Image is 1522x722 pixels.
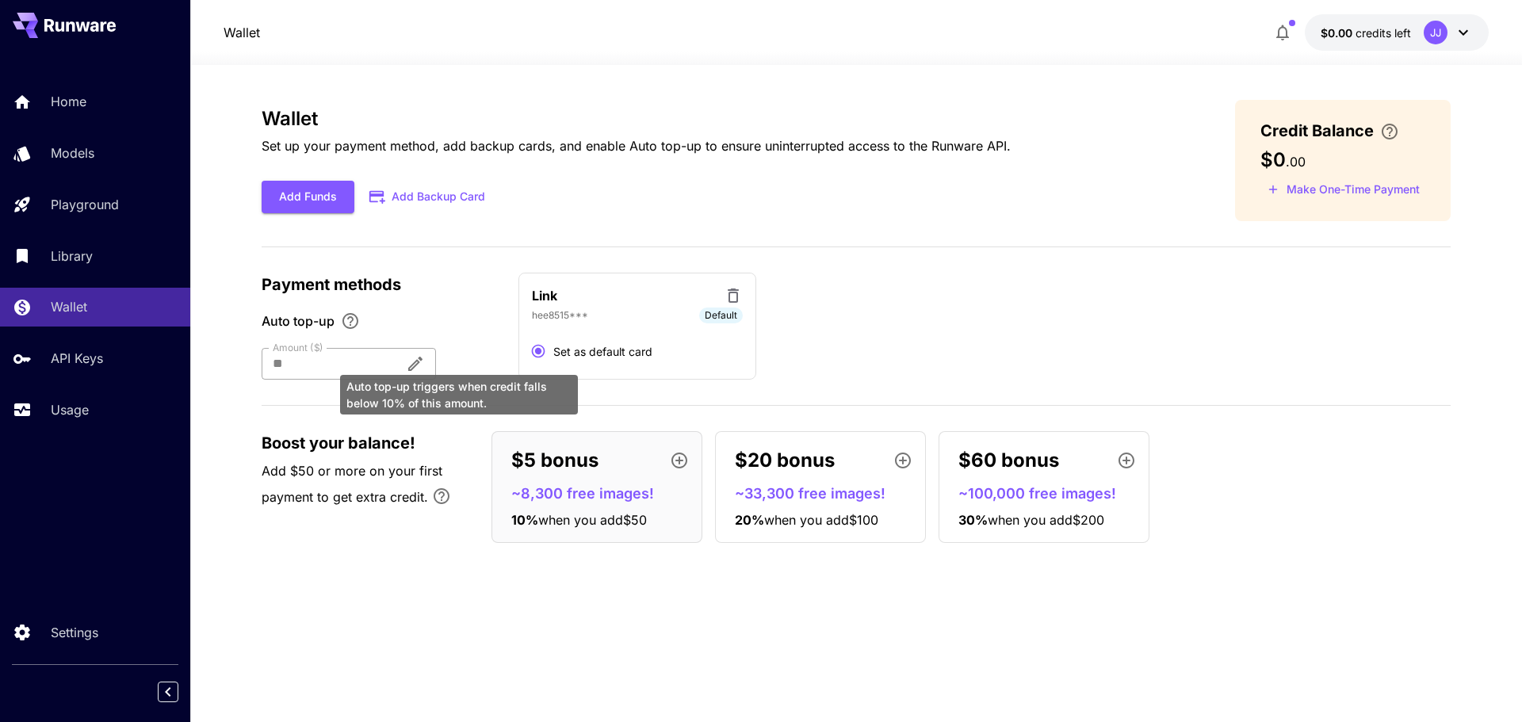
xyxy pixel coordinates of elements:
[51,246,93,265] p: Library
[699,308,743,323] span: Default
[51,623,98,642] p: Settings
[51,143,94,162] p: Models
[1321,25,1411,41] div: $0.00
[1260,148,1286,171] span: $0
[764,512,878,528] span: when you add $100
[224,23,260,42] a: Wallet
[262,431,415,455] span: Boost your balance!
[538,512,647,528] span: when you add $50
[51,400,89,419] p: Usage
[262,463,442,505] span: Add $50 or more on your first payment to get extra credit.
[735,512,764,528] span: 20 %
[1374,122,1405,141] button: Enter your card details and choose an Auto top-up amount to avoid service interruptions. We'll au...
[262,273,499,296] p: Payment methods
[958,483,1142,504] p: ~100,000 free images!
[553,343,652,360] span: Set as default card
[224,23,260,42] nav: breadcrumb
[262,108,1011,130] h3: Wallet
[51,195,119,214] p: Playground
[340,375,578,414] div: Auto top-up triggers when credit falls below 10% of this amount.
[958,446,1059,475] p: $60 bonus
[735,446,835,475] p: $20 bonus
[511,446,598,475] p: $5 bonus
[988,512,1104,528] span: when you add $200
[1260,178,1427,202] button: Make a one-time, non-recurring payment
[511,483,695,504] p: ~8,300 free images!
[354,181,502,212] button: Add Backup Card
[1260,119,1374,143] span: Credit Balance
[170,678,190,706] div: Collapse sidebar
[262,136,1011,155] p: Set up your payment method, add backup cards, and enable Auto top-up to ensure uninterrupted acce...
[1286,154,1306,170] span: . 00
[262,311,335,330] span: Auto top-up
[51,297,87,316] p: Wallet
[1321,26,1356,40] span: $0.00
[335,311,366,330] button: Enable Auto top-up to ensure uninterrupted service. We'll automatically bill the chosen amount wh...
[1424,21,1447,44] div: JJ
[51,349,103,368] p: API Keys
[958,512,988,528] span: 30 %
[511,512,538,528] span: 10 %
[1356,26,1411,40] span: credits left
[735,483,919,504] p: ~33,300 free images!
[273,341,323,354] label: Amount ($)
[158,682,178,702] button: Collapse sidebar
[532,286,557,305] p: Link
[51,92,86,111] p: Home
[1305,14,1489,51] button: $0.00JJ
[426,480,457,512] button: Bonus applies only to your first payment, up to 30% on the first $1,000.
[262,181,354,213] button: Add Funds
